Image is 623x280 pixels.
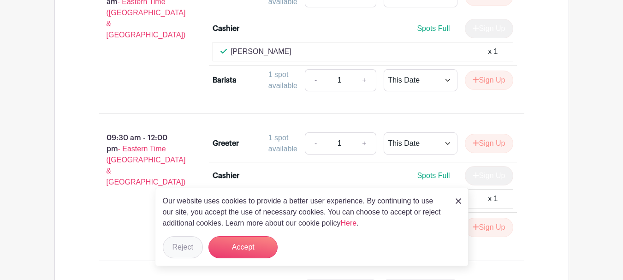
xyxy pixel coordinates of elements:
div: Cashier [213,23,239,34]
div: 1 spot available [268,69,297,91]
a: - [305,132,326,155]
a: + [353,132,376,155]
img: close_button-5f87c8562297e5c2d7936805f587ecaba9071eb48480494691a3f1689db116b3.svg [456,198,461,204]
div: Barista [213,75,237,86]
span: Spots Full [417,172,450,179]
a: Here [341,219,357,227]
button: Accept [208,236,278,258]
span: - Eastern Time ([GEOGRAPHIC_DATA] & [GEOGRAPHIC_DATA]) [107,145,186,186]
button: Sign Up [465,218,513,237]
p: Our website uses cookies to provide a better user experience. By continuing to use our site, you ... [163,196,446,229]
div: 1 spot available [268,132,297,155]
button: Sign Up [465,71,513,90]
div: x 1 [488,46,498,57]
a: - [305,69,326,91]
p: [PERSON_NAME] [231,46,291,57]
a: + [353,69,376,91]
button: Sign Up [465,134,513,153]
div: Greeter [213,138,239,149]
button: Reject [163,236,203,258]
p: 09:30 am - 12:00 pm [84,129,198,191]
span: Spots Full [417,24,450,32]
div: Cashier [213,170,239,181]
div: x 1 [488,193,498,204]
